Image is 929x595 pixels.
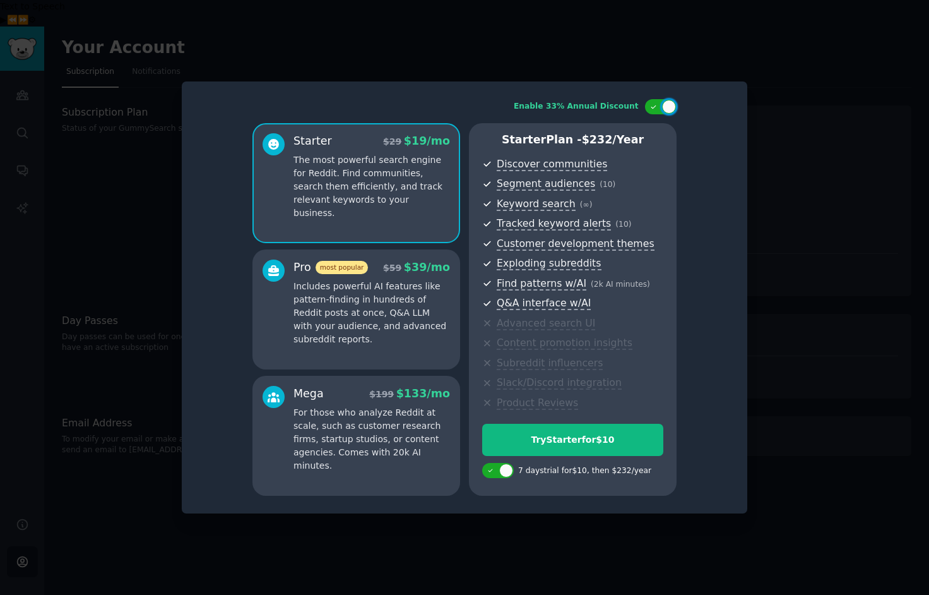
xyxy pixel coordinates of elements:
[497,376,622,390] span: Slack/Discord integration
[482,132,663,148] p: Starter Plan -
[497,297,591,310] span: Q&A interface w/AI
[404,261,450,273] span: $ 39 /mo
[396,387,450,400] span: $ 133 /mo
[293,133,332,149] div: Starter
[383,136,401,147] span: $ 29
[497,397,578,410] span: Product Reviews
[591,280,650,289] span: ( 2k AI minutes )
[518,466,651,477] div: 7 days trial for $10 , then $ 232 /year
[582,133,644,146] span: $ 232 /year
[615,220,631,229] span: ( 10 )
[293,406,450,472] p: For those who analyze Reddit at scale, such as customer research firms, startup studios, or conte...
[514,101,639,112] div: Enable 33% Annual Discount
[497,277,586,291] span: Find patterns w/AI
[600,180,615,189] span: ( 10 )
[483,433,663,447] div: Try Starter for $10
[497,237,654,251] span: Customer development themes
[293,260,368,275] div: Pro
[404,135,450,147] span: $ 19 /mo
[497,357,603,370] span: Subreddit influencers
[482,424,663,456] button: TryStarterfor$10
[497,317,595,330] span: Advanced search UI
[497,257,601,270] span: Exploding subreddits
[369,389,394,399] span: $ 199
[293,386,324,402] div: Mega
[293,153,450,220] p: The most powerful search engine for Reddit. Find communities, search them efficiently, and track ...
[316,261,369,274] span: most popular
[497,217,611,231] span: Tracked keyword alerts
[497,198,576,211] span: Keyword search
[497,158,607,171] span: Discover communities
[580,200,593,209] span: ( ∞ )
[293,280,450,346] p: Includes powerful AI features like pattern-finding in hundreds of Reddit posts at once, Q&A LLM w...
[383,263,401,273] span: $ 59
[497,177,595,191] span: Segment audiences
[497,337,632,350] span: Content promotion insights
